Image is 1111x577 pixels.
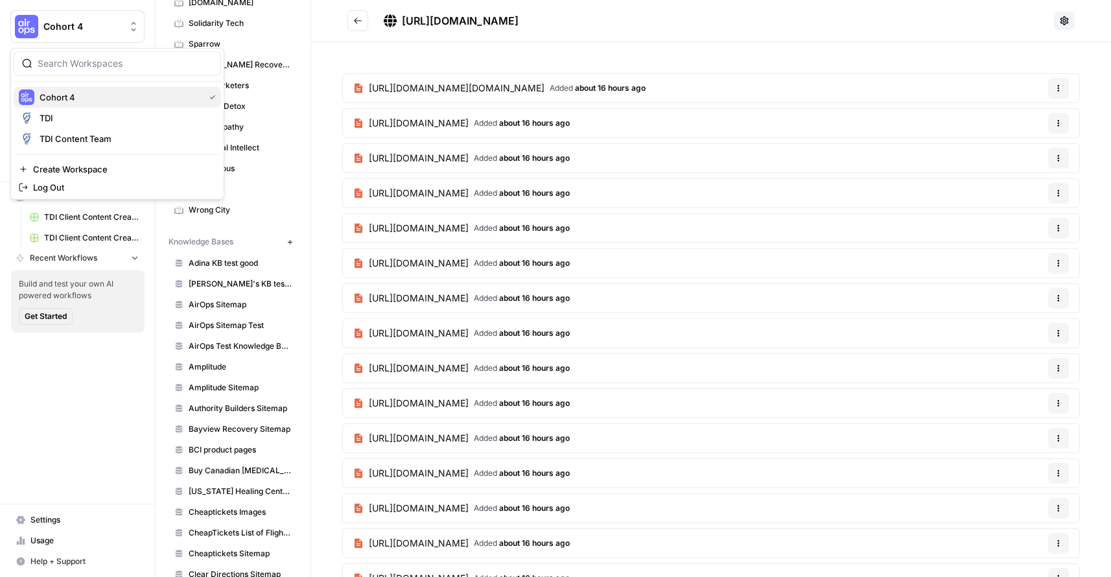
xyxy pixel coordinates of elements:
span: Added [550,82,646,94]
span: Team Empathy [189,121,292,133]
span: AirOps Sitemap Test [189,320,292,331]
span: Get Started [25,311,67,322]
a: TDI Client Content Creation [24,207,145,228]
a: Buy Canadian [MEDICAL_DATA] Blog [169,460,298,481]
span: Added [474,292,570,304]
a: Cheaptickets Sitemap [169,543,298,564]
span: [URL][DOMAIN_NAME] [402,14,519,27]
a: [URL][DOMAIN_NAME]Added about 16 hours ago [343,529,580,558]
a: [URL][DOMAIN_NAME]Added about 16 hours ago [343,109,580,137]
a: [URL][DOMAIN_NAME]Added about 16 hours ago [343,494,580,523]
a: SuperMarketers [169,75,298,96]
button: Workspace: Cohort 4 [10,10,145,43]
span: Cheaptickets Images [189,506,292,518]
span: Amplitude [189,361,292,373]
span: about 16 hours ago [499,503,570,513]
img: TDI Content Team Logo [19,131,34,147]
span: Build and test your own AI powered workflows [19,278,137,301]
img: Cohort 4 Logo [19,89,34,105]
a: Adina KB test good [169,253,298,274]
button: Go back [347,10,368,31]
span: about 16 hours ago [499,398,570,408]
span: Tremendous [189,163,292,174]
span: [URL][DOMAIN_NAME] [369,432,469,445]
a: [US_STATE] Healing Centers [169,481,298,502]
a: Solidarity Tech [169,13,298,34]
span: about 16 hours ago [499,293,570,303]
a: AirOps Sitemap [169,294,298,315]
span: [URL][DOMAIN_NAME] [369,502,469,515]
span: [URL][DOMAIN_NAME] [369,362,469,375]
span: Bayview Recovery Sitemap [189,423,292,435]
a: [PERSON_NAME] Recovery Center [169,54,298,75]
span: about 16 hours ago [575,83,646,93]
span: about 16 hours ago [499,328,570,338]
span: Authority Builders Sitemap [189,403,292,414]
span: Recent Workflows [30,252,97,264]
a: Wrong City [169,200,298,220]
span: [URL][DOMAIN_NAME] [369,152,469,165]
span: Cheaptickets Sitemap [189,548,292,559]
span: Added [474,257,570,269]
a: Cheaptickets Images [169,502,298,523]
span: [URL][DOMAIN_NAME] [369,467,469,480]
span: Added [474,502,570,514]
a: Surf City Detox [169,96,298,117]
span: Amplitude Sitemap [189,382,292,394]
span: [PERSON_NAME]'s KB test- fail [189,278,292,290]
a: AirOps Test Knowledge Base [169,336,298,357]
span: about 16 hours ago [499,258,570,268]
span: [URL][DOMAIN_NAME] [369,327,469,340]
a: BCI product pages [169,440,298,460]
span: [URL][DOMAIN_NAME] [369,257,469,270]
span: Added [474,467,570,479]
button: Recent Workflows [10,248,145,268]
span: Added [474,222,570,234]
span: about 16 hours ago [499,153,570,163]
a: [URL][DOMAIN_NAME]Added about 16 hours ago [343,144,580,172]
a: Usage [10,530,145,551]
span: about 16 hours ago [499,433,570,443]
span: Settings [30,514,139,526]
span: about 16 hours ago [499,538,570,548]
a: Amplitude [169,357,298,377]
span: Added [474,187,570,199]
span: Log Out [33,181,211,194]
span: TDI Client Content Creation [44,211,139,223]
span: Added [474,117,570,129]
span: Buy Canadian [MEDICAL_DATA] Blog [189,465,292,477]
span: Added [474,397,570,409]
a: Sparrow [169,34,298,54]
img: TDI Logo [19,110,34,126]
span: Solidarity Tech [189,18,292,29]
a: Team Empathy [169,117,298,137]
span: [URL][DOMAIN_NAME] [369,222,469,235]
span: Added [474,152,570,164]
span: [URL][DOMAIN_NAME] [369,117,469,130]
a: Bayview Recovery Sitemap [169,419,298,440]
span: Surf City Detox [189,100,292,112]
span: [URL][DOMAIN_NAME] [369,537,469,550]
span: AirOps Test Knowledge Base [189,340,292,352]
span: AirOps Sitemap [189,299,292,311]
span: [URL][DOMAIN_NAME] [369,397,469,410]
span: [US_STATE] Healing Centers [189,486,292,497]
span: Help + Support [30,556,139,567]
span: CheapTickets List of Flight Pages [189,527,292,539]
a: [URL][DOMAIN_NAME]Added about 16 hours ago [343,354,580,383]
a: TDI Client Content Creation -2 [24,228,145,248]
a: [URL][DOMAIN_NAME]Added about 16 hours ago [343,249,580,277]
a: AirOps Sitemap Test [169,315,298,336]
span: TDI Content Team [40,132,211,145]
span: TDI [40,112,211,124]
span: about 16 hours ago [499,223,570,233]
a: Tremendous [169,158,298,179]
a: Twinkl [169,179,298,200]
a: The Digital Intellect [169,137,298,158]
button: Get Started [19,308,73,325]
span: Create Workspace [33,163,211,176]
span: Cohort 4 [40,91,199,104]
span: Added [474,362,570,374]
img: Cohort 4 Logo [15,15,38,38]
span: Cohort 4 [43,20,122,33]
